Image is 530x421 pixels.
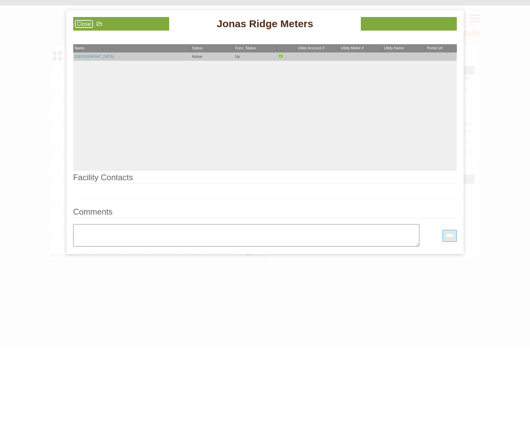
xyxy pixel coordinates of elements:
legend: Facility Contacts [73,173,457,184]
th: Utility Name [383,44,426,52]
a: [GEOGRAPHIC_DATA] [75,54,114,58]
th: Func. Status [234,44,277,52]
th: Utility Account # [296,44,340,52]
td: Up [234,52,277,61]
th: Portal Url [425,44,457,52]
td: Active [191,52,234,61]
span: Status [192,46,203,50]
th: Name [73,44,191,52]
span: Utility Meter # [341,46,364,50]
img: Up [278,54,284,59]
span: Portal Url [427,46,443,50]
span: Jonas Ridge Meters [217,17,313,31]
span: Utility Account # [298,46,324,50]
th: Status [191,44,234,52]
span: Name [75,46,84,50]
th: Utility Meter # [339,44,383,52]
th: &nbsp; [277,44,296,52]
legend: Comments [73,208,457,218]
span: Func. Status [235,46,256,50]
span: Utility Name [384,46,404,50]
a: Close [75,20,93,28]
